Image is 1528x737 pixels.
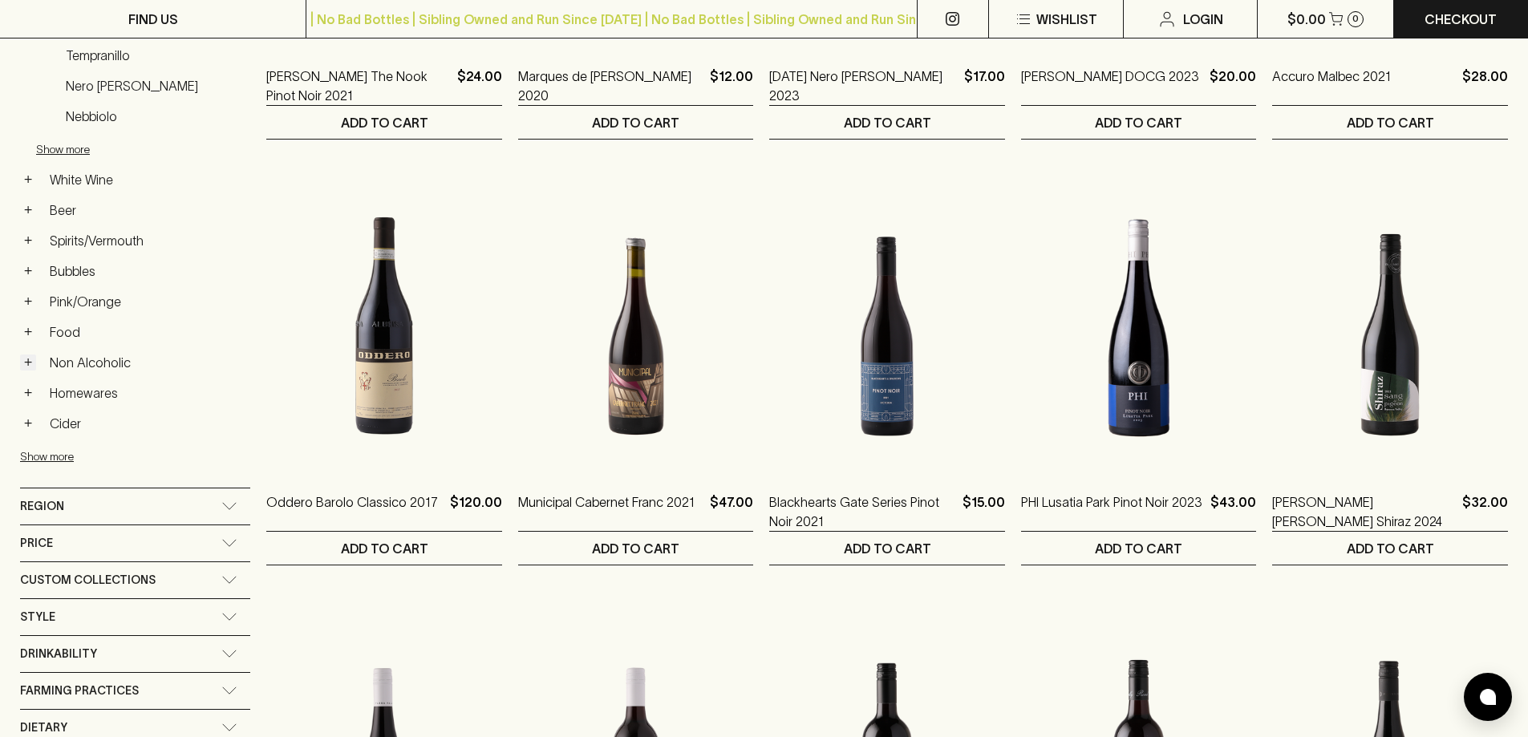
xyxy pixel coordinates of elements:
[1480,689,1496,705] img: bubble-icon
[710,67,753,105] p: $12.00
[1183,10,1223,29] p: Login
[769,188,1005,468] img: Blackhearts Gate Series Pinot Noir 2021
[266,492,438,531] a: Oddero Barolo Classico 2017
[20,324,36,340] button: +
[769,492,956,531] a: Blackhearts Gate Series Pinot Noir 2021
[20,440,230,473] button: Show more
[518,532,754,565] button: ADD TO CART
[20,294,36,310] button: +
[518,67,704,105] a: Marques de [PERSON_NAME] 2020
[457,67,502,105] p: $24.00
[1095,113,1182,132] p: ADD TO CART
[36,133,246,166] button: Show more
[341,113,428,132] p: ADD TO CART
[1210,67,1256,105] p: $20.00
[20,488,250,524] div: Region
[518,492,695,531] a: Municipal Cabernet Franc 2021
[43,318,250,346] a: Food
[963,492,1005,531] p: $15.00
[20,172,36,188] button: +
[1272,532,1508,565] button: ADD TO CART
[844,539,931,558] p: ADD TO CART
[341,539,428,558] p: ADD TO CART
[20,202,36,218] button: +
[266,532,502,565] button: ADD TO CART
[1347,113,1434,132] p: ADD TO CART
[20,533,53,553] span: Price
[43,288,250,315] a: Pink/Orange
[1036,10,1097,29] p: Wishlist
[964,67,1005,105] p: $17.00
[266,188,502,468] img: Oddero Barolo Classico 2017
[769,106,1005,139] button: ADD TO CART
[769,67,958,105] a: [DATE] Nero [PERSON_NAME] 2023
[710,492,753,531] p: $47.00
[20,263,36,279] button: +
[1272,106,1508,139] button: ADD TO CART
[59,103,250,130] a: Nebbiolo
[1347,539,1434,558] p: ADD TO CART
[1272,492,1456,531] a: [PERSON_NAME] [PERSON_NAME] Shiraz 2024
[592,539,679,558] p: ADD TO CART
[59,72,250,99] a: Nero [PERSON_NAME]
[20,599,250,635] div: Style
[518,188,754,468] img: Municipal Cabernet Franc 2021
[20,496,64,516] span: Region
[1462,492,1508,531] p: $32.00
[43,257,250,285] a: Bubbles
[20,562,250,598] div: Custom Collections
[20,644,97,664] span: Drinkability
[20,607,55,627] span: Style
[20,570,156,590] span: Custom Collections
[20,233,36,249] button: +
[769,532,1005,565] button: ADD TO CART
[1021,492,1202,531] a: PHI Lusatia Park Pinot Noir 2023
[1210,492,1256,531] p: $43.00
[1021,532,1257,565] button: ADD TO CART
[20,354,36,371] button: +
[43,379,250,407] a: Homewares
[43,227,250,254] a: Spirits/Vermouth
[1462,67,1508,105] p: $28.00
[844,113,931,132] p: ADD TO CART
[20,673,250,709] div: Farming Practices
[1287,10,1326,29] p: $0.00
[43,196,250,224] a: Beer
[1425,10,1497,29] p: Checkout
[1272,67,1391,105] a: Accuro Malbec 2021
[20,525,250,561] div: Price
[450,492,502,531] p: $120.00
[1021,188,1257,468] img: PHI Lusatia Park Pinot Noir 2023
[1272,188,1508,468] img: Michael Hall Sang de Pigeon Shiraz 2024
[266,106,502,139] button: ADD TO CART
[1021,67,1199,105] a: [PERSON_NAME] DOCG 2023
[20,681,139,701] span: Farming Practices
[20,385,36,401] button: +
[20,636,250,672] div: Drinkability
[592,113,679,132] p: ADD TO CART
[128,10,178,29] p: FIND US
[1095,539,1182,558] p: ADD TO CART
[43,410,250,437] a: Cider
[1021,106,1257,139] button: ADD TO CART
[20,415,36,431] button: +
[1352,14,1359,23] p: 0
[43,349,250,376] a: Non Alcoholic
[518,106,754,139] button: ADD TO CART
[266,67,451,105] a: [PERSON_NAME] The Nook Pinot Noir 2021
[43,166,250,193] a: White Wine
[59,42,250,69] a: Tempranillo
